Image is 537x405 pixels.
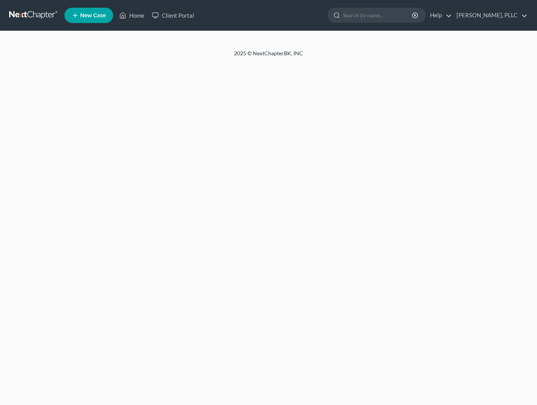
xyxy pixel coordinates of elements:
input: Search by name... [343,8,413,22]
a: Home [115,8,148,22]
div: 2025 © NextChapterBK, INC [50,50,487,63]
a: Client Portal [148,8,198,22]
a: [PERSON_NAME], PLLC [453,8,527,22]
span: New Case [80,13,106,18]
a: Help [426,8,452,22]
